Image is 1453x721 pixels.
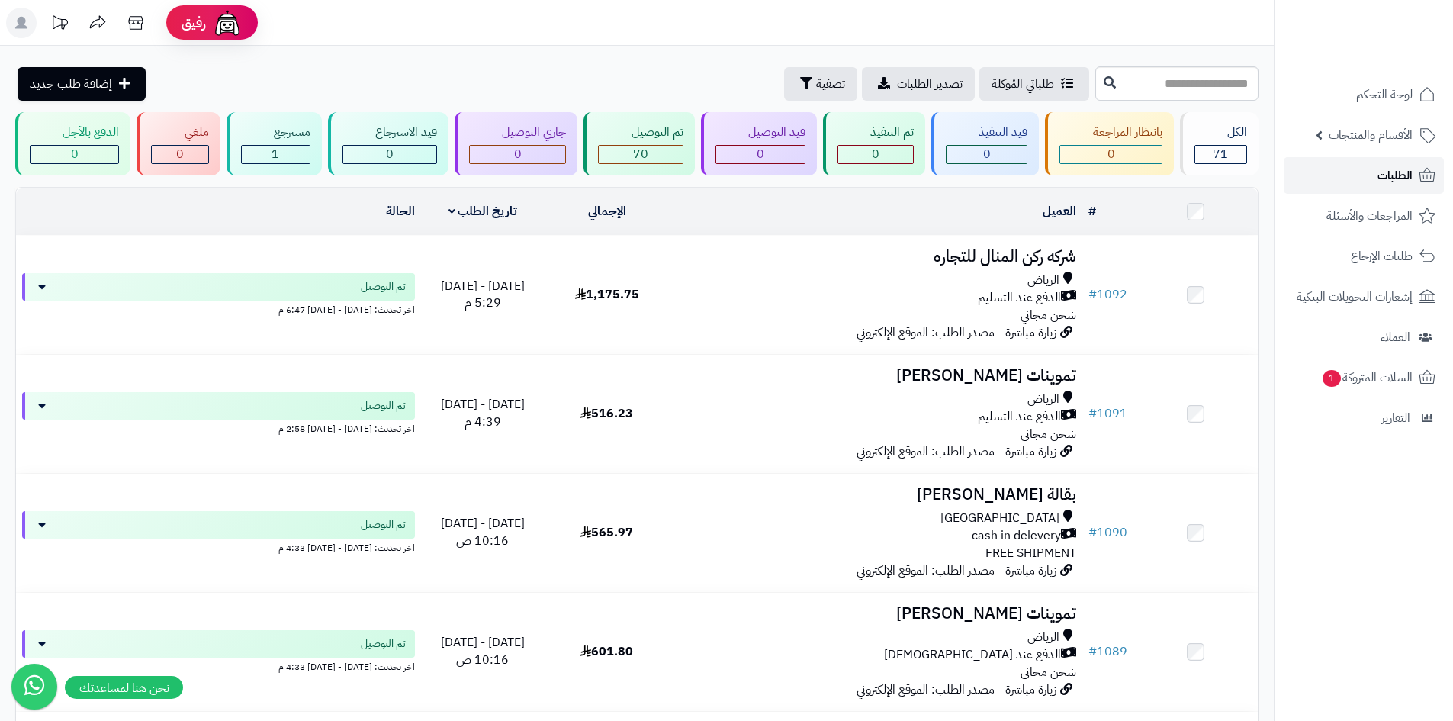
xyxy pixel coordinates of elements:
span: 565.97 [580,523,633,542]
span: # [1088,523,1097,542]
span: 0 [1107,145,1115,163]
span: زيارة مباشرة - مصدر الطلب: الموقع الإلكتروني [857,443,1056,461]
span: 71 [1213,145,1228,163]
span: 1 [1323,370,1341,387]
span: إشعارات التحويلات البنكية [1297,286,1413,307]
div: 0 [152,146,207,163]
span: تم التوصيل [361,636,406,652]
h3: تموينات [PERSON_NAME] [675,367,1076,385]
h3: شركه ركن المنال للتجاره [675,248,1076,266]
span: تم التوصيل [361,398,406,414]
div: اخر تحديث: [DATE] - [DATE] 2:58 م [22,420,415,436]
span: إضافة طلب جديد [30,75,112,93]
div: قيد التنفيذ [946,124,1027,141]
a: تحديثات المنصة [40,8,79,42]
span: شحن مجاني [1021,425,1076,443]
span: 0 [386,145,394,163]
span: تم التوصيل [361,279,406,295]
span: 1 [272,145,279,163]
a: #1089 [1088,642,1127,661]
div: بانتظار المراجعة [1059,124,1162,141]
a: تصدير الطلبات [862,67,975,101]
span: [DATE] - [DATE] 4:39 م [441,395,525,431]
div: مسترجع [241,124,310,141]
a: تم التوصيل 70 [580,112,697,175]
a: إضافة طلب جديد [18,67,146,101]
a: لوحة التحكم [1284,76,1444,113]
button: تصفية [784,67,857,101]
span: الرياض [1027,629,1059,646]
a: الطلبات [1284,157,1444,194]
a: طلباتي المُوكلة [979,67,1089,101]
span: تصدير الطلبات [897,75,963,93]
span: [GEOGRAPHIC_DATA] [940,510,1059,527]
span: # [1088,285,1097,304]
span: [DATE] - [DATE] 10:16 ص [441,514,525,550]
span: الرياض [1027,391,1059,408]
span: شحن مجاني [1021,306,1076,324]
span: السلات المتروكة [1321,367,1413,388]
span: 0 [983,145,991,163]
span: طلبات الإرجاع [1351,246,1413,267]
div: 0 [716,146,805,163]
div: 0 [343,146,436,163]
div: ملغي [151,124,208,141]
div: 0 [1060,146,1161,163]
span: 601.80 [580,642,633,661]
div: اخر تحديث: [DATE] - [DATE] 4:33 م [22,539,415,555]
div: 0 [31,146,118,163]
a: الكل71 [1177,112,1262,175]
a: إشعارات التحويلات البنكية [1284,278,1444,315]
span: المراجعات والأسئلة [1326,205,1413,227]
div: الكل [1194,124,1247,141]
span: زيارة مباشرة - مصدر الطلب: الموقع الإلكتروني [857,323,1056,342]
div: الدفع بالآجل [30,124,119,141]
a: تم التنفيذ 0 [820,112,928,175]
a: الحالة [386,202,415,220]
span: # [1088,404,1097,423]
a: ملغي 0 [133,112,223,175]
a: طلبات الإرجاع [1284,238,1444,275]
span: 0 [71,145,79,163]
a: #1091 [1088,404,1127,423]
a: السلات المتروكة1 [1284,359,1444,396]
span: التقارير [1381,407,1410,429]
div: قيد الاسترجاع [342,124,437,141]
img: ai-face.png [212,8,243,38]
a: العملاء [1284,319,1444,356]
span: الدفع عند التسليم [978,289,1061,307]
a: قيد التنفيذ 0 [928,112,1042,175]
div: 1 [242,146,310,163]
div: 0 [470,146,565,163]
a: قيد الاسترجاع 0 [325,112,452,175]
div: تم التنفيذ [837,124,914,141]
a: التقارير [1284,400,1444,436]
div: 70 [599,146,682,163]
div: 0 [838,146,913,163]
div: جاري التوصيل [469,124,566,141]
a: # [1088,202,1096,220]
span: تم التوصيل [361,517,406,533]
span: 70 [633,145,648,163]
span: 0 [757,145,764,163]
span: الأقسام والمنتجات [1329,124,1413,146]
span: زيارة مباشرة - مصدر الطلب: الموقع الإلكتروني [857,681,1056,699]
div: قيد التوصيل [715,124,805,141]
h3: بقالة [PERSON_NAME] [675,486,1076,504]
a: تاريخ الطلب [448,202,518,220]
span: 1,175.75 [575,285,639,304]
a: قيد التوصيل 0 [698,112,820,175]
span: لوحة التحكم [1356,84,1413,105]
a: #1092 [1088,285,1127,304]
div: اخر تحديث: [DATE] - [DATE] 4:33 م [22,658,415,674]
span: طلباتي المُوكلة [992,75,1054,93]
span: [DATE] - [DATE] 5:29 م [441,277,525,313]
span: FREE SHIPMENT [985,544,1076,562]
img: logo-2.png [1349,41,1439,73]
a: الدفع بالآجل 0 [12,112,133,175]
a: المراجعات والأسئلة [1284,198,1444,234]
a: #1090 [1088,523,1127,542]
span: cash in delevery [972,527,1061,545]
span: تصفية [816,75,845,93]
span: 0 [514,145,522,163]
